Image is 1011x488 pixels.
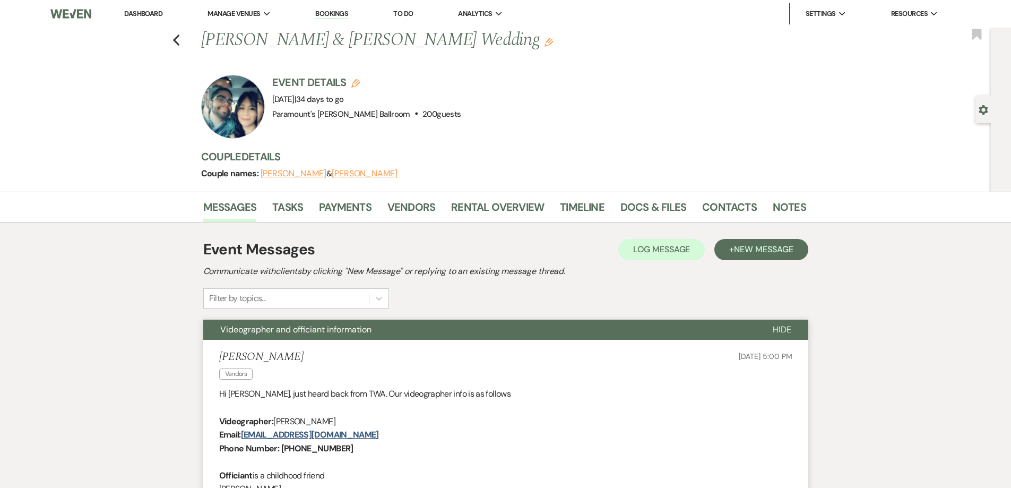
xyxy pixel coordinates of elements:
[203,265,808,278] h2: Communicate with clients by clicking "New Message" or replying to an existing message thread.
[393,9,413,18] a: To Do
[458,8,492,19] span: Analytics
[756,320,808,340] button: Hide
[219,443,353,454] strong: Phone Number: [PHONE_NUMBER]
[50,3,91,25] img: Weven Logo
[451,199,544,222] a: Rental Overview
[620,199,686,222] a: Docs & Files
[208,8,260,19] span: Manage Venues
[773,324,791,335] span: Hide
[203,320,756,340] button: Videographer and officiant information
[219,350,304,364] h5: [PERSON_NAME]
[734,244,793,255] span: New Message
[219,369,253,380] span: Vendors
[273,416,335,427] span: [PERSON_NAME]
[315,9,348,19] a: Bookings
[295,94,344,105] span: |
[209,292,266,305] div: Filter by topics...
[422,109,461,119] span: 200 guests
[633,244,690,255] span: Log Message
[714,239,808,260] button: +New Message
[253,470,325,481] span: is a childhood friend
[219,387,792,401] p: Hi [PERSON_NAME], just heard back from TWA. Our videographer info is as follows
[387,199,435,222] a: Vendors
[203,238,315,261] h1: Event Messages
[739,352,792,361] span: [DATE] 5:00 PM
[296,94,344,105] span: 34 days to go
[773,199,806,222] a: Notes
[201,168,261,179] span: Couple names:
[272,94,344,105] span: [DATE]
[806,8,836,19] span: Settings
[201,149,796,164] h3: Couple Details
[332,169,398,178] button: [PERSON_NAME]
[319,199,371,222] a: Payments
[124,9,162,18] a: Dashboard
[272,199,303,222] a: Tasks
[272,109,410,119] span: Paramount's [PERSON_NAME] Ballroom
[618,239,705,260] button: Log Message
[261,169,326,178] button: [PERSON_NAME]
[220,324,371,335] span: Videographer and officiant information
[979,104,988,114] button: Open lead details
[261,168,398,179] span: &
[219,429,241,440] strong: Email:
[241,429,379,440] a: [EMAIL_ADDRESS][DOMAIN_NAME]
[219,416,274,427] strong: Videographer:
[219,470,253,481] strong: Officiant
[545,37,553,47] button: Edit
[272,75,461,90] h3: Event Details
[203,199,257,222] a: Messages
[702,199,757,222] a: Contacts
[560,199,604,222] a: Timeline
[201,28,677,53] h1: [PERSON_NAME] & [PERSON_NAME] Wedding
[891,8,928,19] span: Resources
